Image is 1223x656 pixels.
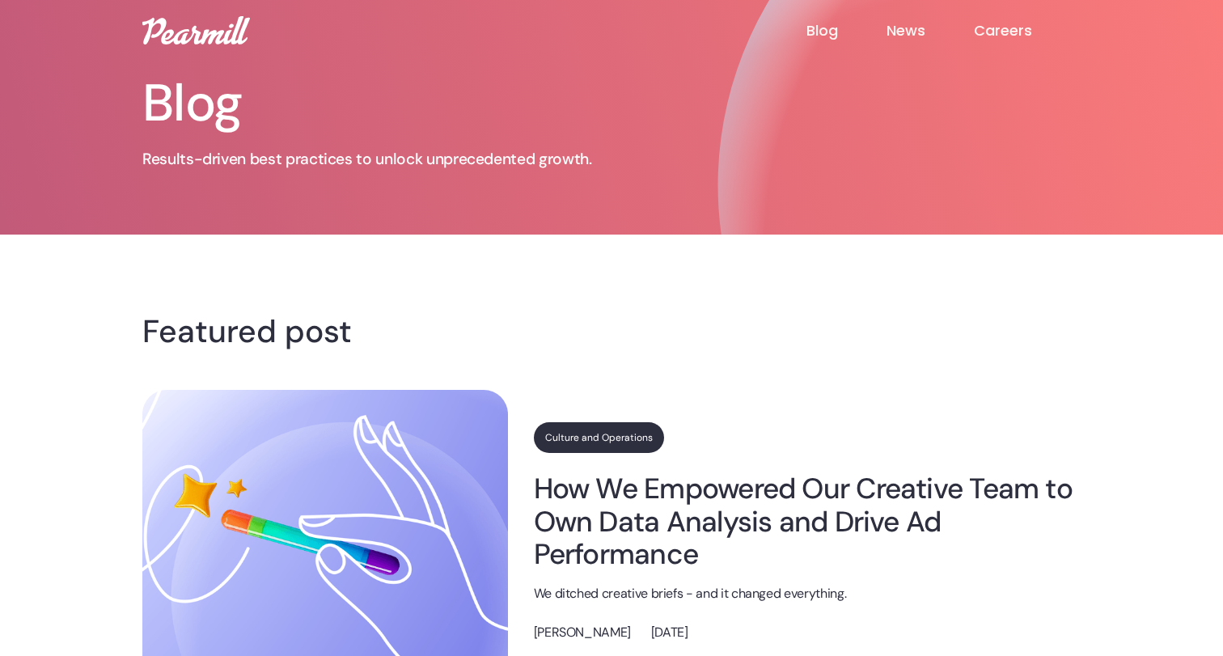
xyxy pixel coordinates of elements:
p: We ditched creative briefs - and it changed everything. [534,584,1081,604]
img: Pearmill logo [142,16,250,44]
p: [DATE] [651,623,688,643]
h1: Blog [142,78,692,129]
h4: Featured post [142,319,1081,345]
a: Blog [806,21,887,40]
a: Careers [974,21,1081,40]
a: How We Empowered Our Creative Team to Own Data Analysis and Drive Ad Performance [534,472,1081,570]
p: Results-driven best practices to unlock unprecedented growth. [142,149,692,170]
a: Culture and Operations [534,422,664,453]
a: News [887,21,974,40]
p: [PERSON_NAME] [534,623,631,643]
